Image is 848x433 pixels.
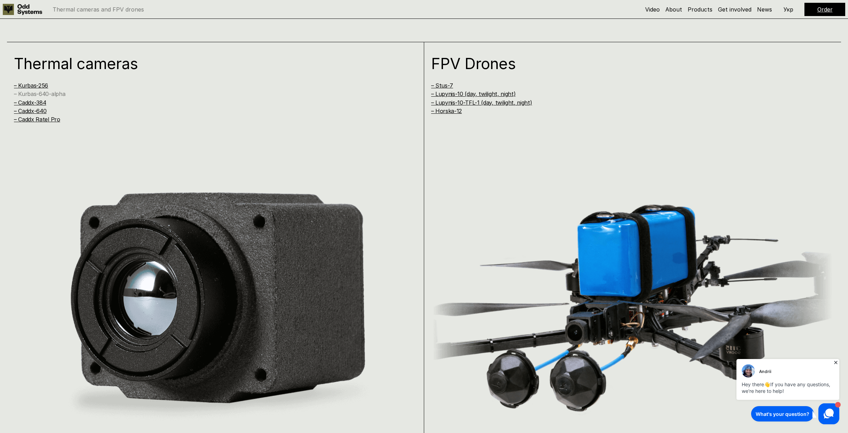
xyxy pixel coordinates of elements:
[817,6,833,13] a: Order
[431,107,462,114] a: – Horska-12
[431,99,532,106] a: – Lupynis-10-TFL-1 (day, twilight, night)
[665,6,682,13] a: About
[14,90,65,97] a: – Kurbas-640-alpha
[688,6,712,13] a: Products
[645,6,660,13] a: Video
[14,99,46,106] a: – Caddx-384
[718,6,751,13] a: Get involved
[14,116,60,123] a: – Caddx Ratel Pro
[431,82,453,89] a: – Stus-7
[784,7,793,12] p: Укр
[757,6,772,13] a: News
[14,56,393,71] h1: Thermal cameras
[431,90,516,97] a: – Lupynis-10 (day, twilight, night)
[53,7,144,12] p: Thermal cameras and FPV drones
[14,82,48,89] a: – Kurbas-256
[14,107,46,114] a: – Caddx-640
[431,56,810,71] h1: FPV Drones
[735,357,841,426] iframe: HelpCrunch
